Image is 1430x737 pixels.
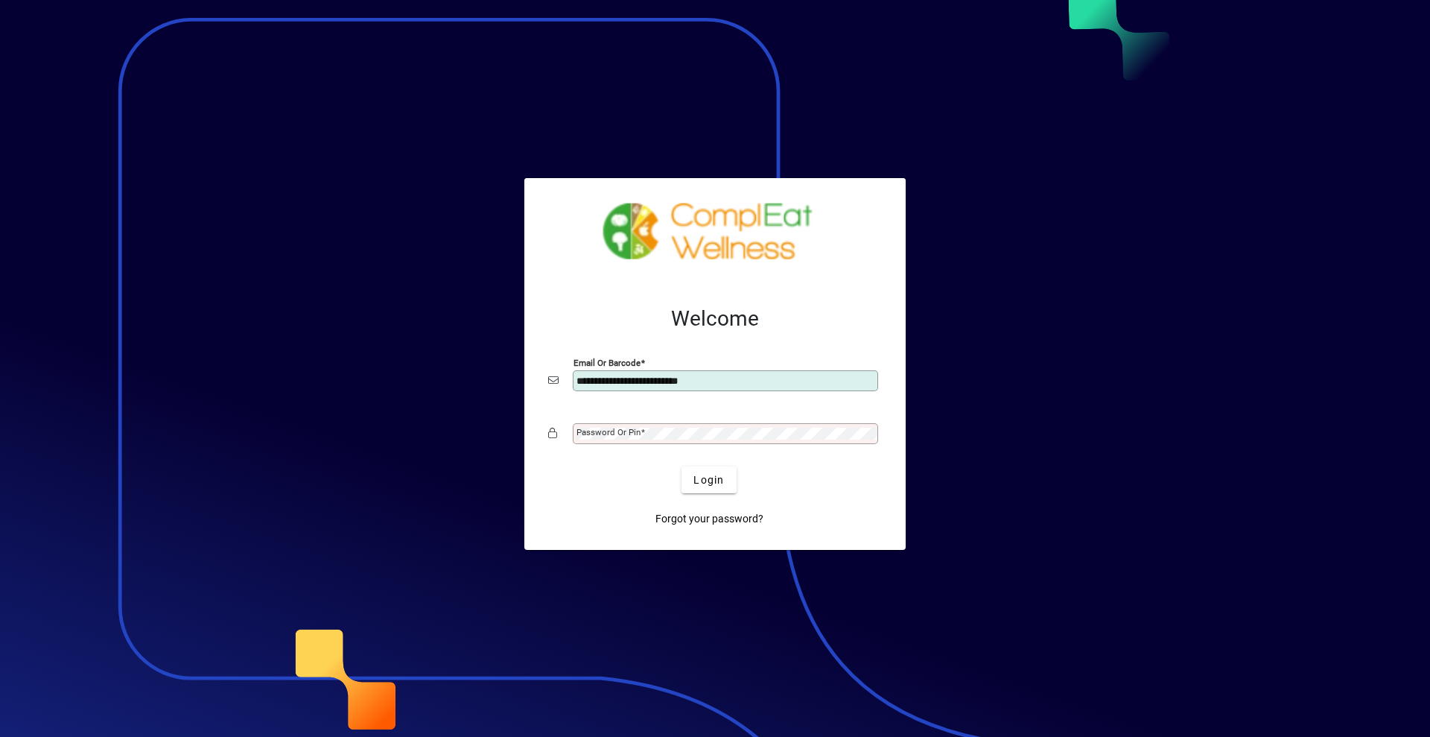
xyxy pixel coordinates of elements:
[681,466,736,493] button: Login
[573,358,641,368] mat-label: Email or Barcode
[649,505,769,532] a: Forgot your password?
[693,472,724,488] span: Login
[576,427,641,437] mat-label: Password or Pin
[548,306,882,332] h2: Welcome
[655,511,763,527] span: Forgot your password?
